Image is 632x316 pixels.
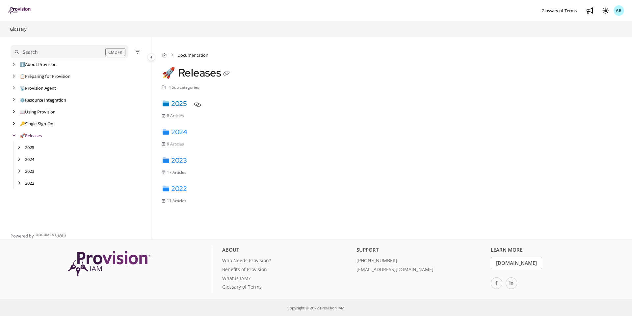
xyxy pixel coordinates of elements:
a: Project logo [8,7,31,15]
button: Theme options [600,5,611,16]
a: [DOMAIN_NAME] [491,257,542,269]
a: Provision Agent [20,85,56,91]
a: Home [162,52,167,58]
li: 9 Articles [162,141,189,147]
div: arrow [11,97,17,103]
button: Filter [134,48,142,56]
a: Resource Integration [20,97,66,103]
div: arrow [11,109,17,115]
button: AR [614,5,624,16]
a: Single-Sign-On [20,120,53,127]
h1: Releases [162,66,232,79]
button: Copy link of Releases [221,69,232,79]
li: 8 Articles [162,113,189,119]
a: Benefits of Provision [222,266,352,275]
a: Whats new [585,5,595,16]
li: 4 Sub categories [162,84,199,91]
a: Glossary of Terms [222,283,352,292]
button: Copy link of 2025 [192,99,203,110]
span: Documentation [177,52,208,58]
a: 2022 [162,184,187,193]
button: Category toggle [147,53,155,61]
span: Glossary of Terms [541,8,577,14]
span: 🚀 [162,66,175,80]
div: arrow [16,180,22,186]
div: About [222,246,352,257]
span: 📡 [20,85,25,91]
div: arrow [16,156,22,163]
span: 🔑 [20,121,25,127]
div: arrow [11,133,17,139]
a: 2025 [162,99,187,108]
button: Search [11,45,128,58]
li: 11 Articles [162,198,191,204]
a: Powered by Document360 - opens in a new tab [11,231,66,239]
div: Support [356,246,486,257]
a: Using Provision [20,109,56,115]
img: Provision IAM Onboarding Platform [68,251,150,276]
a: 2025 [25,144,34,151]
span: ℹ️ [20,61,25,67]
div: arrow [11,61,17,68]
span: Powered by [11,233,34,239]
div: arrow [11,121,17,127]
img: Document360 [36,234,66,237]
div: arrow [11,73,17,79]
a: 2024 [162,128,187,136]
div: arrow [16,144,22,151]
a: [PHONE_NUMBER] [356,257,486,266]
li: 17 Articles [162,170,191,175]
a: Glossary [9,25,27,33]
a: Preparing for Provision [20,73,70,79]
div: Search [23,48,38,56]
a: What is IAM? [222,275,352,284]
span: ⚙️ [20,97,25,103]
a: Releases [20,132,42,139]
a: 2024 [25,156,34,163]
img: brand logo [8,7,31,14]
a: 2023 [162,156,187,165]
a: [EMAIL_ADDRESS][DOMAIN_NAME] [356,266,486,275]
a: 2023 [25,168,34,174]
div: arrow [11,85,17,91]
a: 2022 [25,180,34,186]
span: 📋 [20,73,25,79]
div: CMD+K [105,48,125,56]
span: 📖 [20,109,25,115]
span: AR [616,8,622,14]
div: Learn More [491,246,620,257]
span: 🚀 [20,133,25,139]
div: arrow [16,168,22,174]
a: Who Needs Provision? [222,257,352,266]
a: About Provision [20,61,57,68]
